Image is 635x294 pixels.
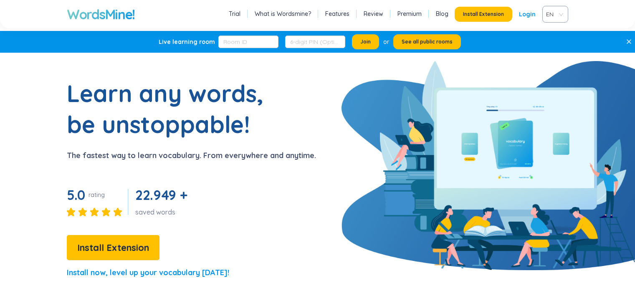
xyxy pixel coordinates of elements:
[360,38,371,45] span: Join
[255,10,311,18] a: What is Wordsmine?
[383,37,389,46] div: or
[229,10,240,18] a: Trial
[67,244,159,253] a: Install Extension
[397,10,422,18] a: Premium
[67,187,85,203] span: 5.0
[159,38,215,46] div: Live learning room
[436,10,448,18] a: Blog
[67,78,276,140] h1: Learn any words, be unstoppable!
[455,7,512,22] button: Install Extension
[67,235,159,260] button: Install Extension
[402,38,453,45] span: See all public rooms
[135,187,187,203] span: 22.949 +
[352,34,379,49] button: Join
[393,34,461,49] button: See all public rooms
[67,6,135,23] a: WordsMine!
[546,8,561,20] span: VIE
[285,36,345,48] input: 6-digit PIN (Optional)
[77,240,149,255] span: Install Extension
[67,267,229,279] p: Install now, level up your vocabulary [DATE]!
[67,150,316,161] p: The fastest way to learn vocabulary. From everywhere and anytime.
[463,11,504,18] span: Install Extension
[364,10,383,18] a: Review
[218,36,278,48] input: Room ID
[135,207,190,217] div: saved words
[519,7,536,22] a: Login
[89,191,105,199] div: rating
[325,10,349,18] a: Features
